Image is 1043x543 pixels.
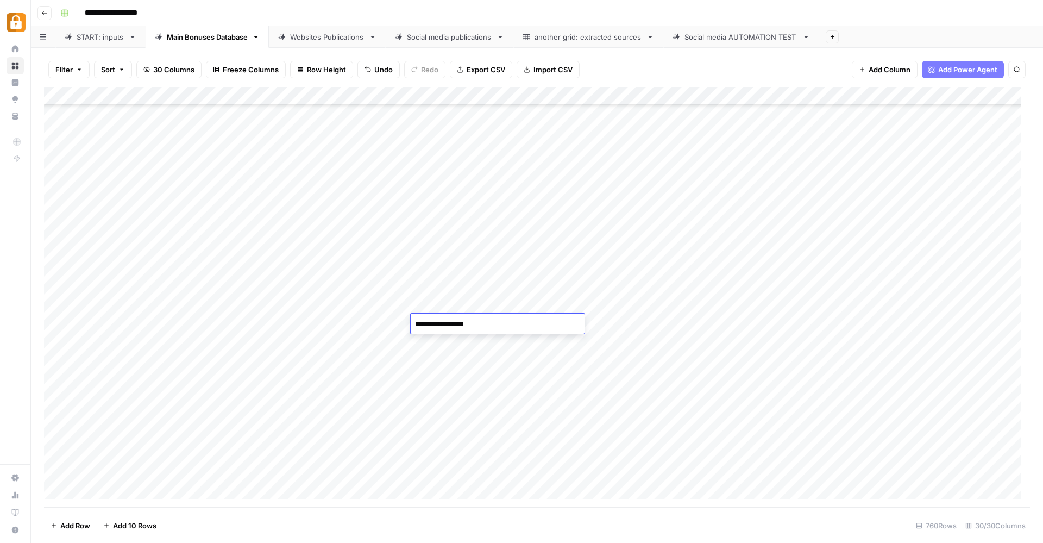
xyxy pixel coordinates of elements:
[7,521,24,539] button: Help + Support
[513,26,663,48] a: another grid: extracted sources
[7,13,26,32] img: Adzz Logo
[517,61,580,78] button: Import CSV
[421,64,438,75] span: Redo
[269,26,386,48] a: Websites Publications
[7,91,24,108] a: Opportunities
[386,26,513,48] a: Social media publications
[44,517,97,534] button: Add Row
[97,517,163,534] button: Add 10 Rows
[136,61,202,78] button: 30 Columns
[167,32,248,42] div: Main Bonuses Database
[153,64,194,75] span: 30 Columns
[407,32,492,42] div: Social media publications
[77,32,124,42] div: START: inputs
[938,64,997,75] span: Add Power Agent
[467,64,505,75] span: Export CSV
[7,9,24,36] button: Workspace: Adzz
[223,64,279,75] span: Freeze Columns
[60,520,90,531] span: Add Row
[206,61,286,78] button: Freeze Columns
[48,61,90,78] button: Filter
[55,64,73,75] span: Filter
[404,61,445,78] button: Redo
[7,504,24,521] a: Learning Hub
[7,486,24,504] a: Usage
[357,61,400,78] button: Undo
[101,64,115,75] span: Sort
[55,26,146,48] a: START: inputs
[663,26,819,48] a: Social media AUTOMATION TEST
[912,517,961,534] div: 760 Rows
[450,61,512,78] button: Export CSV
[7,108,24,125] a: Your Data
[146,26,269,48] a: Main Bonuses Database
[7,40,24,58] a: Home
[533,64,573,75] span: Import CSV
[7,57,24,74] a: Browse
[374,64,393,75] span: Undo
[113,520,156,531] span: Add 10 Rows
[535,32,642,42] div: another grid: extracted sources
[961,517,1030,534] div: 30/30 Columns
[7,74,24,91] a: Insights
[922,61,1004,78] button: Add Power Agent
[290,32,365,42] div: Websites Publications
[307,64,346,75] span: Row Height
[684,32,798,42] div: Social media AUTOMATION TEST
[7,469,24,486] a: Settings
[869,64,910,75] span: Add Column
[94,61,132,78] button: Sort
[290,61,353,78] button: Row Height
[852,61,918,78] button: Add Column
